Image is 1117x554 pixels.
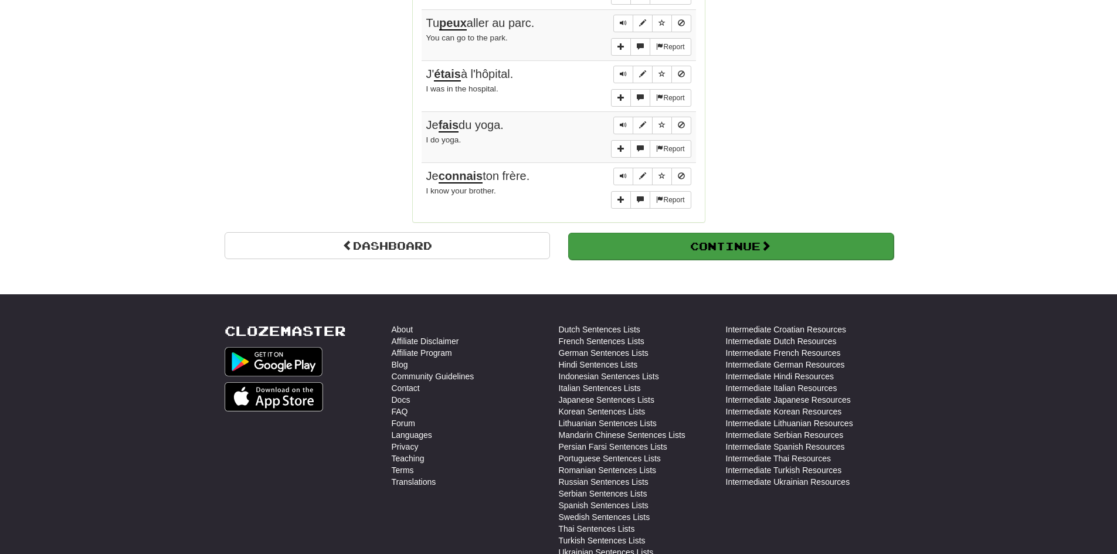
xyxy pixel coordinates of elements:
a: About [392,324,413,335]
button: Report [650,191,691,209]
a: Turkish Sentences Lists [559,535,646,546]
div: Sentence controls [613,168,691,185]
span: J' à l'hôpital. [426,67,514,81]
span: Je ton frère. [426,169,530,183]
a: Dashboard [225,232,550,259]
button: Add sentence to collection [611,89,631,107]
span: Tu aller au parc. [426,16,535,30]
a: Forum [392,417,415,429]
a: Intermediate Ukrainian Resources [726,476,850,488]
span: Je du yoga. [426,118,504,132]
img: Get it on App Store [225,382,324,412]
button: Edit sentence [633,66,653,83]
a: Portuguese Sentences Lists [559,453,661,464]
small: You can go to the park. [426,33,508,42]
a: Korean Sentences Lists [559,406,646,417]
a: Intermediate French Resources [726,347,841,359]
a: Terms [392,464,414,476]
a: Intermediate Serbian Resources [726,429,844,441]
small: I was in the hospital. [426,84,498,93]
a: Contact [392,382,420,394]
button: Edit sentence [633,117,653,134]
button: Toggle favorite [652,168,672,185]
a: Clozemaster [225,324,346,338]
a: French Sentences Lists [559,335,644,347]
button: Add sentence to collection [611,191,631,209]
a: Privacy [392,441,419,453]
img: Get it on Google Play [225,347,323,376]
a: Intermediate Hindi Resources [726,371,834,382]
u: connais [439,169,483,183]
a: Affiliate Program [392,347,452,359]
button: Edit sentence [633,168,653,185]
a: Dutch Sentences Lists [559,324,640,335]
div: More sentence controls [611,191,691,209]
a: Blog [392,359,408,371]
a: Persian Farsi Sentences Lists [559,441,667,453]
div: More sentence controls [611,89,691,107]
button: Report [650,140,691,158]
button: Play sentence audio [613,117,633,134]
a: Italian Sentences Lists [559,382,641,394]
button: Report [650,89,691,107]
a: Docs [392,394,410,406]
a: Indonesian Sentences Lists [559,371,659,382]
button: Play sentence audio [613,66,633,83]
button: Edit sentence [633,15,653,32]
div: Sentence controls [613,66,691,83]
a: Hindi Sentences Lists [559,359,638,371]
a: Intermediate German Resources [726,359,845,371]
a: Japanese Sentences Lists [559,394,654,406]
button: Play sentence audio [613,15,633,32]
button: Add sentence to collection [611,38,631,56]
a: Russian Sentences Lists [559,476,649,488]
button: Toggle ignore [671,15,691,32]
a: Intermediate Dutch Resources [726,335,837,347]
button: Report [650,38,691,56]
a: Intermediate Lithuanian Resources [726,417,853,429]
a: Swedish Sentences Lists [559,511,650,523]
a: Affiliate Disclaimer [392,335,459,347]
a: Romanian Sentences Lists [559,464,657,476]
a: Intermediate Italian Resources [726,382,837,394]
button: Toggle ignore [671,168,691,185]
div: Sentence controls [613,117,691,134]
button: Continue [568,233,894,260]
a: Teaching [392,453,425,464]
a: Thai Sentences Lists [559,523,635,535]
a: Intermediate Turkish Resources [726,464,842,476]
u: étais [434,67,461,81]
a: Intermediate Japanese Resources [726,394,851,406]
a: Intermediate Korean Resources [726,406,842,417]
a: Intermediate Thai Resources [726,453,831,464]
a: Community Guidelines [392,371,474,382]
a: Spanish Sentences Lists [559,499,649,511]
button: Add sentence to collection [611,140,631,158]
a: German Sentences Lists [559,347,649,359]
button: Toggle ignore [671,117,691,134]
button: Toggle favorite [652,15,672,32]
a: Mandarin Chinese Sentences Lists [559,429,685,441]
small: I know your brother. [426,186,496,195]
div: More sentence controls [611,140,691,158]
div: More sentence controls [611,38,691,56]
a: Languages [392,429,432,441]
u: peux [439,16,467,30]
a: Translations [392,476,436,488]
u: fais [439,118,459,132]
a: Intermediate Croatian Resources [726,324,846,335]
button: Toggle ignore [671,66,691,83]
a: Intermediate Spanish Resources [726,441,845,453]
button: Toggle favorite [652,117,672,134]
a: Serbian Sentences Lists [559,488,647,499]
a: FAQ [392,406,408,417]
a: Lithuanian Sentences Lists [559,417,657,429]
button: Play sentence audio [613,168,633,185]
button: Toggle favorite [652,66,672,83]
small: I do yoga. [426,135,461,144]
div: Sentence controls [613,15,691,32]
